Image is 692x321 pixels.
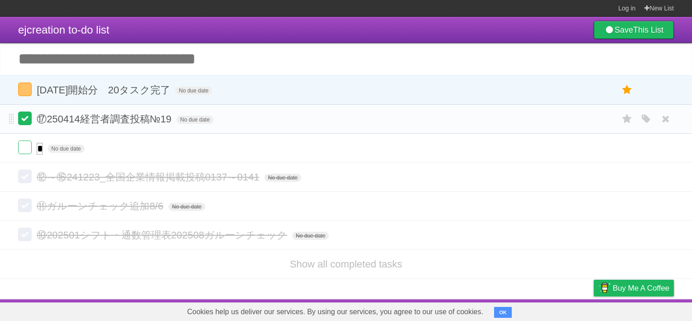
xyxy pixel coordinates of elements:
[598,280,610,296] img: Buy me a coffee
[594,280,674,297] a: Buy me a coffee
[582,302,605,319] a: Privacy
[633,25,663,34] b: This List
[494,307,512,318] button: OK
[617,302,674,319] a: Suggest a feature
[264,174,301,182] span: No due date
[18,83,32,96] label: Done
[18,228,32,241] label: Done
[619,112,636,126] label: Star task
[37,113,173,125] span: ⑰250414経営者調査投稿№19
[473,302,492,319] a: About
[37,200,166,212] span: ⑪ガルーンチェック追加8/6
[594,21,674,39] a: SaveThis List
[18,170,32,183] label: Done
[37,171,262,183] span: ⑫～⑯241223_全国企業情報掲載投稿0137～0141
[175,87,212,95] span: No due date
[37,84,173,96] span: [DATE]開始分 20タスク完了
[619,83,636,97] label: Star task
[290,258,402,270] a: Show all completed tasks
[178,303,492,321] span: Cookies help us deliver our services. By using our services, you agree to our use of cookies.
[18,199,32,212] label: Done
[168,203,205,211] span: No due date
[18,24,109,36] span: ejcreation to-do list
[18,112,32,125] label: Done
[37,229,289,241] span: ⑩202501シフト・通数管理表202508ガルーンチェック
[177,116,213,124] span: No due date
[18,141,32,154] label: Done
[551,302,571,319] a: Terms
[292,232,329,240] span: No due date
[613,280,669,296] span: Buy me a coffee
[48,145,84,153] span: No due date
[503,302,540,319] a: Developers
